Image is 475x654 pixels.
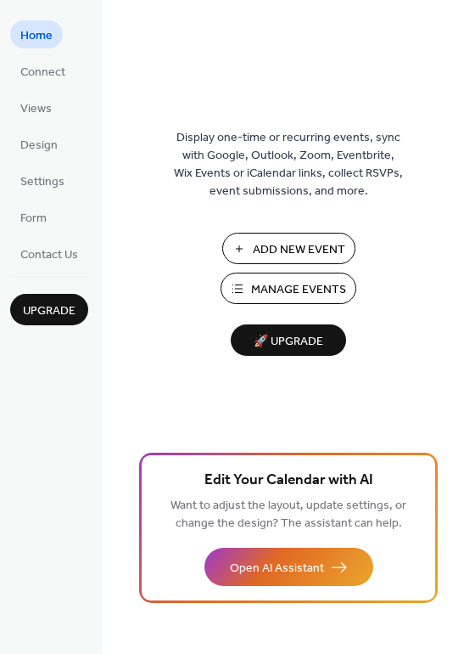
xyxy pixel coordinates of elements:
[10,240,88,268] a: Contact Us
[20,100,52,118] span: Views
[170,494,406,535] span: Want to adjust the layout, update settings, or change the design? The assistant can help.
[253,241,345,259] span: Add New Event
[20,137,58,155] span: Design
[10,20,63,48] a: Home
[10,130,68,158] a: Design
[231,324,346,356] button: 🚀 Upgrade
[10,294,88,325] button: Upgrade
[23,302,75,320] span: Upgrade
[20,27,53,45] span: Home
[251,281,346,299] span: Manage Events
[10,57,75,85] a: Connect
[20,173,64,191] span: Settings
[174,129,403,200] span: Display one-time or recurring events, sync with Google, Outlook, Zoom, Eventbrite, Wix Events or ...
[10,203,57,231] a: Form
[10,166,75,195] a: Settings
[221,273,356,304] button: Manage Events
[10,93,62,121] a: Views
[20,64,65,82] span: Connect
[241,330,336,353] span: 🚀 Upgrade
[20,210,47,228] span: Form
[204,469,373,493] span: Edit Your Calendar with AI
[20,246,78,264] span: Contact Us
[222,233,355,264] button: Add New Event
[204,548,373,586] button: Open AI Assistant
[230,560,324,578] span: Open AI Assistant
